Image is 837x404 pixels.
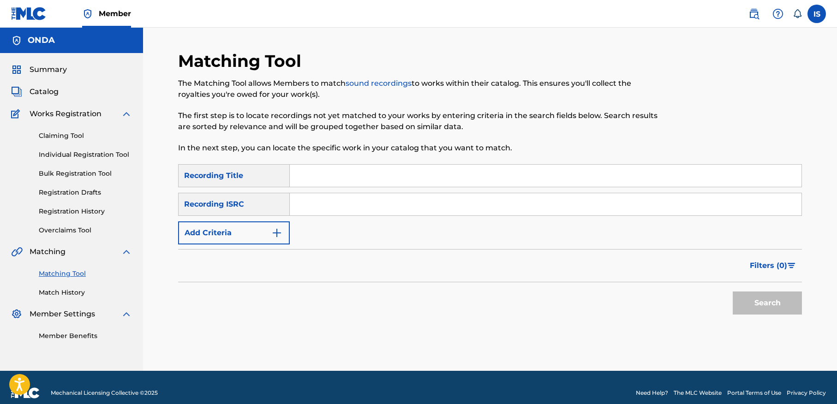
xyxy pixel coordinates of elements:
[11,64,67,75] a: SummarySummary
[178,143,658,154] p: In the next step, you can locate the specific work in your catalog that you want to match.
[772,8,783,19] img: help
[51,389,158,397] span: Mechanical Licensing Collective © 2025
[791,360,837,404] div: Widget de chat
[30,246,66,257] span: Matching
[11,7,47,20] img: MLC Logo
[178,164,802,319] form: Search Form
[788,263,795,268] img: filter
[28,35,55,46] h5: ONDA
[39,331,132,341] a: Member Benefits
[39,131,132,141] a: Claiming Tool
[11,86,59,97] a: CatalogCatalog
[787,389,826,397] a: Privacy Policy
[11,387,40,398] img: logo
[178,221,290,244] button: Add Criteria
[11,108,23,119] img: Works Registration
[674,389,722,397] a: The MLC Website
[30,86,59,97] span: Catalog
[30,309,95,320] span: Member Settings
[346,79,412,88] a: sound recordings
[39,207,132,216] a: Registration History
[30,64,67,75] span: Summary
[791,360,837,404] iframe: Chat Widget
[39,169,132,178] a: Bulk Registration Tool
[39,226,132,235] a: Overclaims Tool
[121,309,132,320] img: expand
[769,5,787,23] div: Help
[121,246,132,257] img: expand
[748,8,759,19] img: search
[82,8,93,19] img: Top Rightsholder
[727,389,781,397] a: Portal Terms of Use
[99,8,131,19] span: Member
[807,5,826,23] div: User Menu
[121,108,132,119] img: expand
[39,269,132,279] a: Matching Tool
[39,150,132,160] a: Individual Registration Tool
[178,51,306,71] h2: Matching Tool
[30,108,102,119] span: Works Registration
[636,389,668,397] a: Need Help?
[11,35,22,46] img: Accounts
[178,78,658,100] p: The Matching Tool allows Members to match to works within their catalog. This ensures you'll coll...
[793,9,802,18] div: Notifications
[745,5,763,23] a: Public Search
[39,288,132,297] a: Match History
[39,188,132,197] a: Registration Drafts
[11,86,22,97] img: Catalog
[178,110,658,132] p: The first step is to locate recordings not yet matched to your works by entering criteria in the ...
[744,254,802,277] button: Filters (0)
[750,260,787,271] span: Filters ( 0 )
[11,246,23,257] img: Matching
[11,64,22,75] img: Summary
[271,227,282,238] img: 9d2ae6d4665cec9f34b9.svg
[11,309,22,320] img: Member Settings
